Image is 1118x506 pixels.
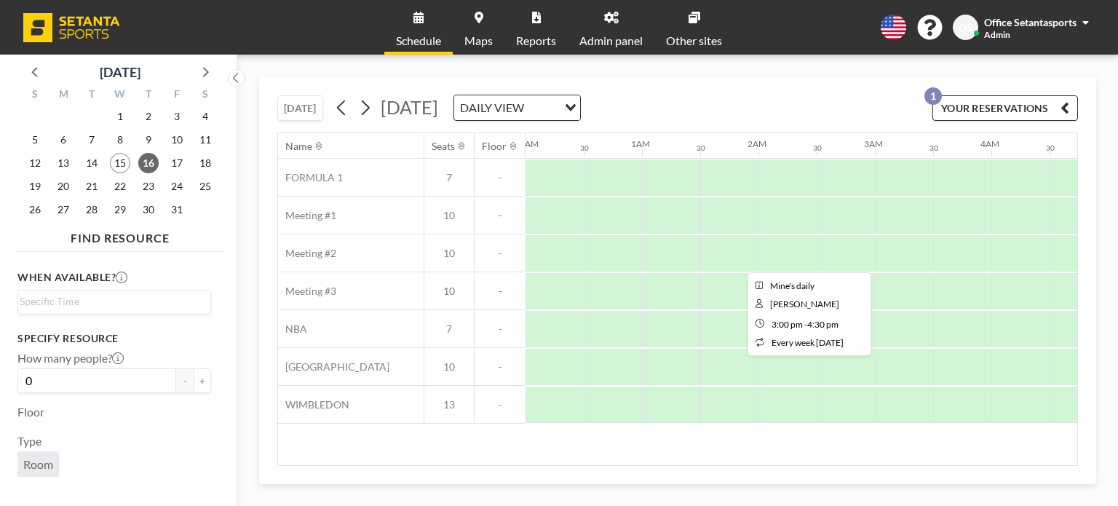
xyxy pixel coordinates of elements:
[580,143,589,153] div: 30
[49,86,78,105] div: M
[110,130,130,150] span: Wednesday, October 8, 2025
[748,138,766,149] div: 2AM
[18,290,210,312] div: Search for option
[475,360,526,373] span: -
[110,199,130,220] span: Wednesday, October 29, 2025
[167,176,187,197] span: Friday, October 24, 2025
[424,171,474,184] span: 7
[110,106,130,127] span: Wednesday, October 1, 2025
[864,138,883,149] div: 3AM
[770,280,814,291] span: Mine's daily
[528,98,556,117] input: Search for option
[924,87,942,105] p: 1
[929,143,938,153] div: 30
[17,225,223,245] h4: FIND RESOURCE
[1046,143,1055,153] div: 30
[278,323,307,336] span: NBA
[984,29,1010,40] span: Admin
[980,138,999,149] div: 4AM
[25,130,45,150] span: Sunday, October 5, 2025
[82,199,102,220] span: Tuesday, October 28, 2025
[167,130,187,150] span: Friday, October 10, 2025
[167,153,187,173] span: Friday, October 17, 2025
[381,96,438,118] span: [DATE]
[100,62,140,82] div: [DATE]
[464,35,493,47] span: Maps
[138,153,159,173] span: Thursday, October 16, 2025
[666,35,722,47] span: Other sites
[475,247,526,260] span: -
[277,95,323,121] button: [DATE]
[110,153,130,173] span: Wednesday, October 15, 2025
[53,130,74,150] span: Monday, October 6, 2025
[53,176,74,197] span: Monday, October 20, 2025
[454,95,580,120] div: Search for option
[475,398,526,411] span: -
[697,143,705,153] div: 30
[23,13,120,42] img: organization-logo
[17,351,124,365] label: How many people?
[432,140,455,153] div: Seats
[813,143,822,153] div: 30
[176,368,194,393] button: -
[424,285,474,298] span: 10
[285,140,312,153] div: Name
[424,323,474,336] span: 7
[82,153,102,173] span: Tuesday, October 14, 2025
[278,398,349,411] span: WIMBLEDON
[134,86,162,105] div: T
[106,86,135,105] div: W
[191,86,219,105] div: S
[138,199,159,220] span: Thursday, October 30, 2025
[475,285,526,298] span: -
[25,199,45,220] span: Sunday, October 26, 2025
[162,86,191,105] div: F
[194,368,211,393] button: +
[195,106,215,127] span: Saturday, October 4, 2025
[110,176,130,197] span: Wednesday, October 22, 2025
[20,293,202,309] input: Search for option
[17,405,44,419] label: Floor
[475,323,526,336] span: -
[770,299,839,309] span: Tamuna Meskhi
[807,319,838,330] span: 4:30 PM
[516,35,556,47] span: Reports
[195,130,215,150] span: Saturday, October 11, 2025
[17,434,41,448] label: Type
[457,98,527,117] span: DAILY VIEW
[959,21,972,34] span: OS
[932,95,1078,121] button: YOUR RESERVATIONS1
[17,332,211,345] h3: Specify resource
[21,86,49,105] div: S
[278,360,389,373] span: [GEOGRAPHIC_DATA]
[475,171,526,184] span: -
[25,176,45,197] span: Sunday, October 19, 2025
[424,247,474,260] span: 10
[278,171,343,184] span: FORMULA 1
[515,138,539,149] div: 12AM
[53,199,74,220] span: Monday, October 27, 2025
[579,35,643,47] span: Admin panel
[82,130,102,150] span: Tuesday, October 7, 2025
[138,130,159,150] span: Thursday, October 9, 2025
[631,138,650,149] div: 1AM
[138,106,159,127] span: Thursday, October 2, 2025
[167,106,187,127] span: Friday, October 3, 2025
[82,176,102,197] span: Tuesday, October 21, 2025
[424,398,474,411] span: 13
[772,319,803,330] span: 3:00 PM
[278,285,336,298] span: Meeting #3
[804,319,807,330] span: -
[278,209,336,222] span: Meeting #1
[167,199,187,220] span: Friday, October 31, 2025
[138,176,159,197] span: Thursday, October 23, 2025
[772,337,844,348] span: every week [DATE]
[475,209,526,222] span: -
[482,140,507,153] div: Floor
[25,153,45,173] span: Sunday, October 12, 2025
[195,153,215,173] span: Saturday, October 18, 2025
[53,153,74,173] span: Monday, October 13, 2025
[424,209,474,222] span: 10
[23,457,53,471] span: Room
[78,86,106,105] div: T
